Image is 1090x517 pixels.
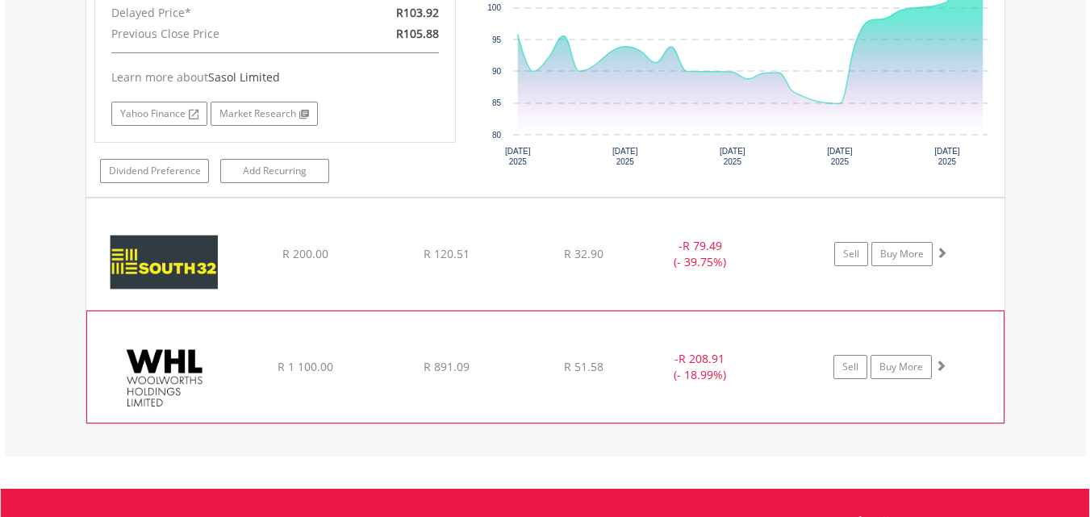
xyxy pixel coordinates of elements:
text: [DATE] 2025 [505,147,531,166]
span: R 79.49 [683,238,722,253]
a: Buy More [871,355,932,379]
div: - (- 39.75%) [640,238,762,270]
a: Sell [833,355,867,379]
div: Delayed Price* [99,2,334,23]
text: [DATE] 2025 [934,147,960,166]
span: R 120.51 [424,246,470,261]
span: R 1 100.00 [278,359,333,374]
a: Dividend Preference [100,159,209,183]
span: R 200.00 [282,246,328,261]
text: 85 [492,98,502,107]
span: R103.92 [396,5,439,20]
text: [DATE] 2025 [720,147,745,166]
span: R105.88 [396,26,439,41]
a: Market Research [211,102,318,126]
a: Yahoo Finance [111,102,207,126]
span: Sasol Limited [208,69,280,85]
span: R 32.90 [564,246,603,261]
div: - (- 18.99%) [639,351,760,383]
img: EQU.ZA.WHL.png [95,331,234,419]
div: Previous Close Price [99,23,334,44]
a: Buy More [871,242,933,266]
text: [DATE] 2025 [612,147,638,166]
div: Learn more about [111,69,439,85]
text: 90 [492,67,502,76]
a: Sell [834,242,868,266]
text: 100 [487,3,501,12]
img: EQU.ZA.S32.png [94,219,233,306]
span: R 891.09 [424,359,470,374]
span: R 208.91 [679,351,725,366]
text: [DATE] 2025 [827,147,853,166]
a: Add Recurring [220,159,329,183]
span: R 51.58 [564,359,603,374]
text: 95 [492,35,502,44]
text: 80 [492,131,502,140]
